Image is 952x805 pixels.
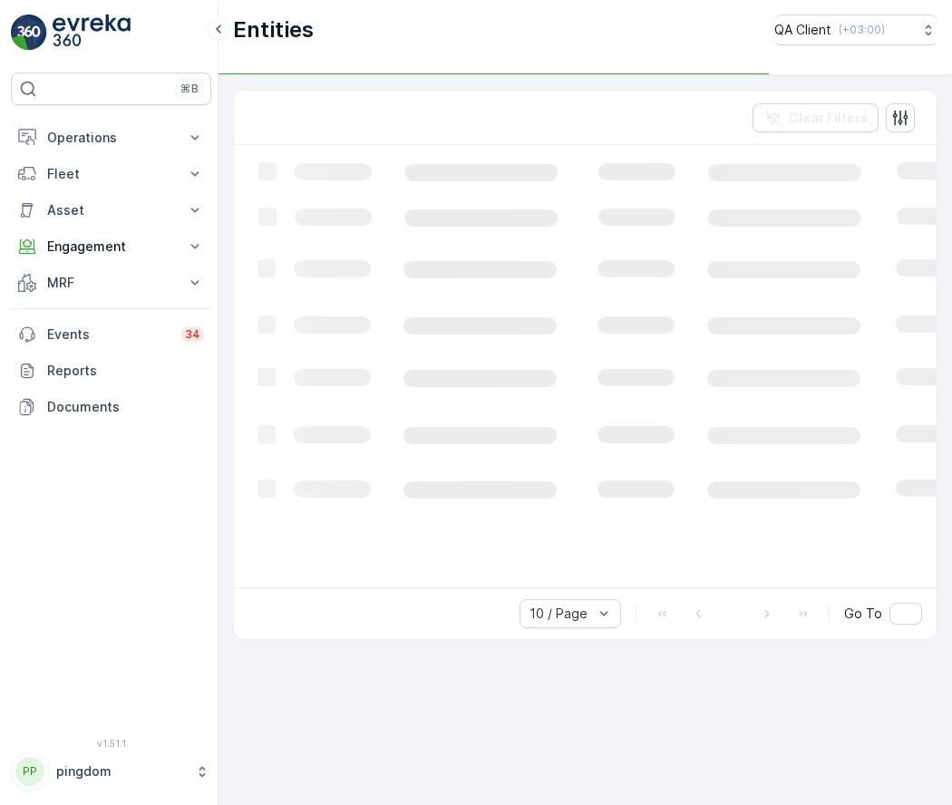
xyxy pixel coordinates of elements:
p: Operations [47,129,175,147]
a: Documents [11,389,211,425]
p: Events [47,325,170,344]
p: Reports [47,362,204,380]
span: Go To [844,605,882,623]
button: Fleet [11,156,211,192]
button: MRF [11,265,211,301]
p: 34 [185,327,200,342]
a: Events34 [11,316,211,353]
button: Clear Filters [753,103,879,132]
img: logo [11,15,47,51]
p: Fleet [47,165,175,183]
button: Engagement [11,228,211,265]
span: v 1.51.1 [11,738,211,749]
p: QA Client [774,21,831,39]
p: ( +03:00 ) [839,23,885,37]
p: Engagement [47,238,175,256]
div: PP [15,757,44,786]
button: Operations [11,120,211,156]
p: Documents [47,398,204,416]
button: QA Client(+03:00) [774,15,937,45]
a: Reports [11,353,211,389]
p: ⌘B [180,82,199,96]
p: Entities [233,15,314,44]
img: logo_light-DOdMpM7g.png [53,15,131,51]
button: Asset [11,192,211,228]
p: Asset [47,201,175,219]
p: MRF [47,274,175,292]
p: Clear Filters [789,109,868,127]
p: pingdom [56,762,186,781]
button: PPpingdom [11,752,211,790]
